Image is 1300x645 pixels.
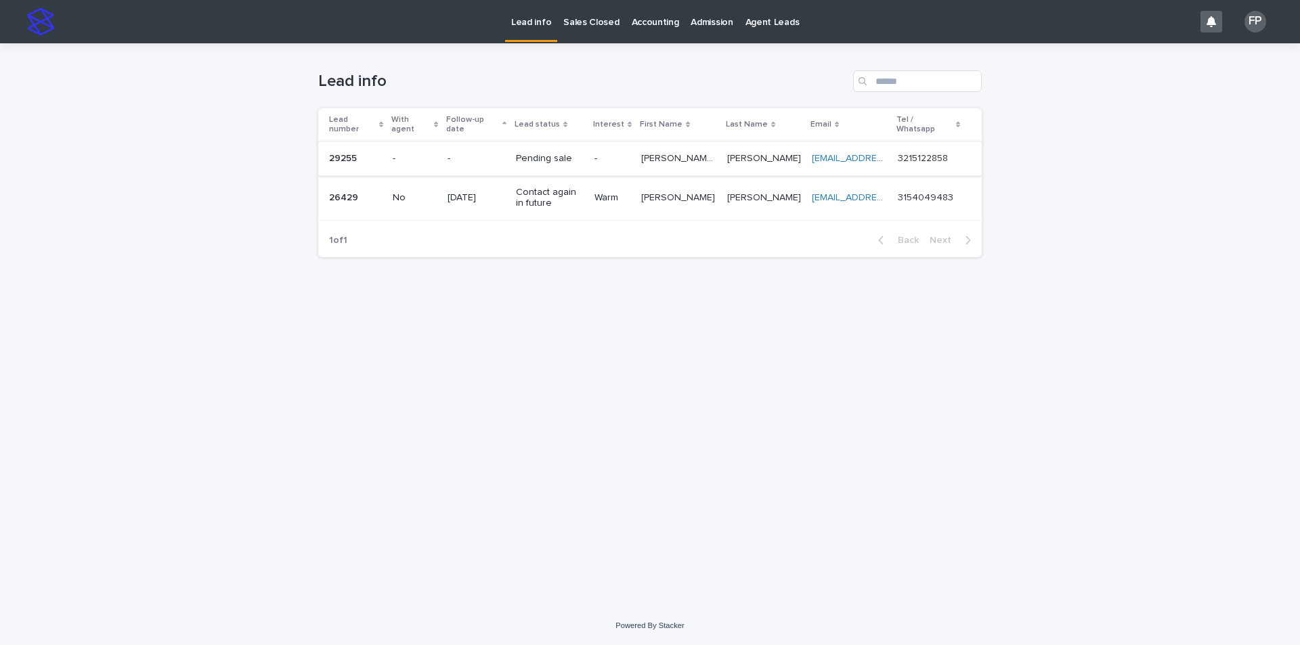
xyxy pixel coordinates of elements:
[615,621,684,629] a: Powered By Stacker
[867,234,924,246] button: Back
[393,153,437,164] p: -
[896,112,953,137] p: Tel / Whatsapp
[516,187,584,210] p: Contact again in future
[641,150,719,164] p: [PERSON_NAME] (Test)
[318,72,848,91] h1: Lead info
[898,190,956,204] p: 3154049483
[446,112,499,137] p: Follow-up date
[329,150,360,164] p: 29255
[594,153,630,164] p: -
[594,192,630,204] p: Warm
[393,192,437,204] p: No
[391,112,431,137] p: With agent
[898,150,951,164] p: 3215122858
[515,117,560,132] p: Lead status
[516,153,584,164] p: Pending sale
[726,117,768,132] p: Last Name
[329,112,376,137] p: Lead number
[318,224,358,257] p: 1 of 1
[930,236,959,245] span: Next
[27,8,54,35] img: stacker-logo-s-only.png
[810,117,831,132] p: Email
[812,154,965,163] a: [EMAIL_ADDRESS][DOMAIN_NAME]
[924,234,982,246] button: Next
[727,150,804,164] p: [PERSON_NAME]
[641,190,718,204] p: [PERSON_NAME]
[640,117,682,132] p: First Name
[593,117,624,132] p: Interest
[318,175,982,221] tr: 2642926429 No[DATE]Contact again in futureWarm[PERSON_NAME][PERSON_NAME] [PERSON_NAME][PERSON_NAM...
[727,190,804,204] p: Rodríguez Hernandez
[329,190,361,204] p: 26429
[890,236,919,245] span: Back
[1244,11,1266,32] div: FP
[448,192,505,204] p: [DATE]
[448,153,505,164] p: -
[853,70,982,92] input: Search
[812,193,965,202] a: [EMAIL_ADDRESS][DOMAIN_NAME]
[318,141,982,175] tr: 2925529255 --Pending sale-[PERSON_NAME] (Test)[PERSON_NAME] (Test) [PERSON_NAME][PERSON_NAME] [EM...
